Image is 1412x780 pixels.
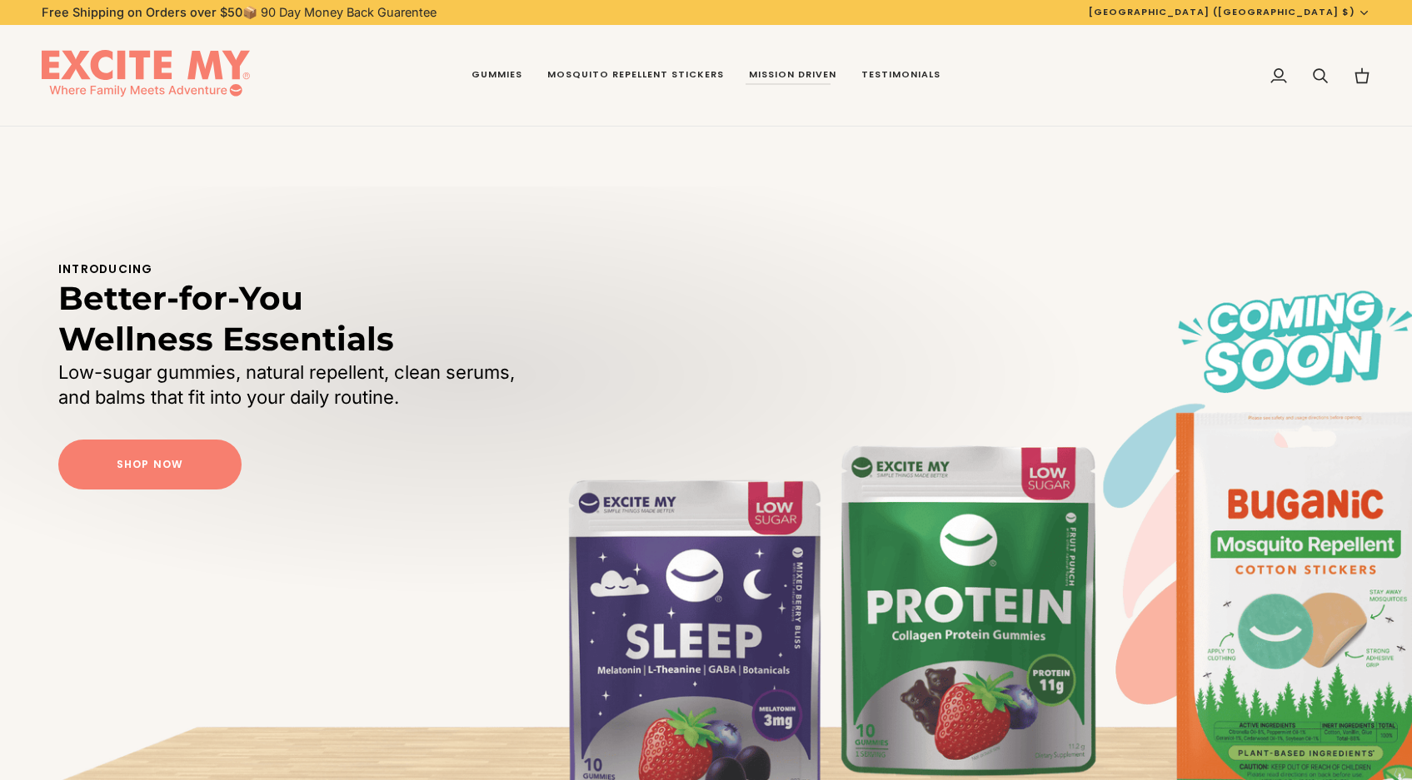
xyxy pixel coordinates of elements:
a: Gummies [459,25,535,127]
span: Testimonials [861,68,941,82]
span: Mosquito Repellent Stickers [547,68,724,82]
span: Gummies [471,68,522,82]
a: Shop Now [58,440,242,489]
a: Mosquito Repellent Stickers [535,25,736,127]
button: [GEOGRAPHIC_DATA] ([GEOGRAPHIC_DATA] $) [1076,5,1383,19]
span: Mission Driven [749,68,836,82]
a: Mission Driven [736,25,849,127]
p: 📦 90 Day Money Back Guarentee [42,3,437,22]
img: EXCITE MY® [42,50,250,102]
strong: Free Shipping on Orders over $50 [42,5,242,19]
a: Testimonials [849,25,953,127]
